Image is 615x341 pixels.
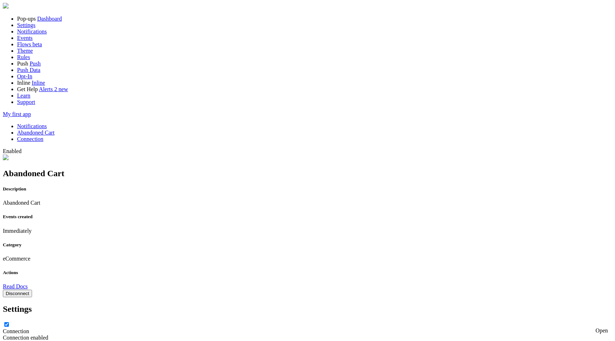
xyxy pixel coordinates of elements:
span: Flows [17,41,31,47]
p: Abandoned Cart [3,200,612,206]
p: Immediately [3,228,612,234]
a: Theme [17,48,33,54]
h5: Description [3,186,612,192]
button: Disconnect [3,290,32,297]
label: Connection [3,328,29,334]
a: Alerts 2 new [39,86,68,92]
a: Abandoned Cart [17,130,54,136]
span: Pop-ups [17,16,36,22]
h5: Actions [3,270,612,276]
h2: Settings [3,304,612,314]
h2: Abandoned Cart [3,169,612,178]
a: Dashboard [37,16,62,22]
a: Events [17,35,33,41]
a: Opt-In [17,73,32,79]
img: fomo_icons_abandoned_cart.svg [3,154,9,160]
span: Inline [17,80,30,86]
span: Push [17,61,28,67]
a: Read Docs [3,283,28,289]
span: Alerts [39,86,53,92]
a: Support [17,99,35,105]
a: Notifications [17,123,47,129]
span: beta [32,41,42,47]
span: Get Help [17,86,38,92]
a: Learn [17,93,30,99]
h5: Events created [3,214,612,220]
a: Settings [17,22,36,28]
span: 2 new [54,86,68,92]
a: My first app [3,111,31,117]
a: Flows beta [17,41,42,47]
a: Rules [17,54,30,60]
div: Open [595,327,608,334]
div: Connection enabled [3,335,612,341]
a: Push [30,61,41,67]
div: eCommerce [3,256,612,262]
img: fomo-relay-logo-orange.svg [3,3,9,9]
a: Push Data [17,67,40,73]
a: Connection [17,136,43,142]
a: Inline [32,80,45,86]
a: Notifications [17,28,47,35]
h5: Category [3,242,612,248]
div: Enabled [3,148,612,154]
